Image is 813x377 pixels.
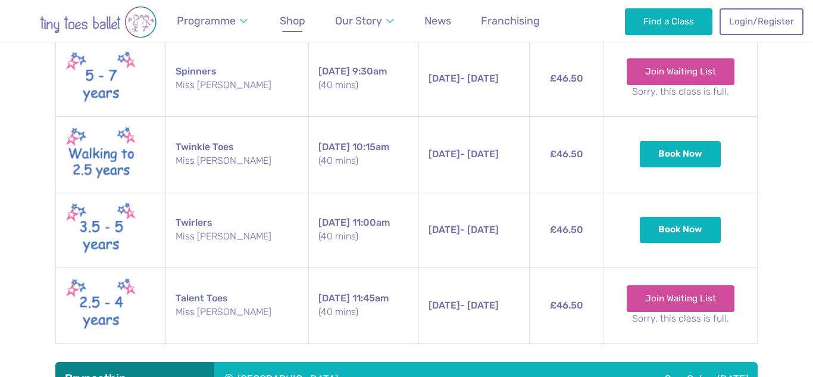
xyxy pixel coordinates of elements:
[308,40,418,117] td: 9:30am
[176,306,298,319] small: Miss [PERSON_NAME]
[529,192,604,267] td: £46.50
[318,154,409,167] small: (40 mins)
[308,116,418,192] td: 10:15am
[429,300,460,311] span: [DATE]
[640,217,721,243] button: Book Now
[176,230,298,243] small: Miss [PERSON_NAME]
[330,8,400,35] a: Our Story
[65,275,137,336] img: Talent toes New (May 2025)
[318,217,350,228] span: [DATE]
[481,14,540,27] span: Franchising
[429,73,460,84] span: [DATE]
[318,292,350,304] span: [DATE]
[429,300,499,311] span: - [DATE]
[318,66,350,77] span: [DATE]
[166,116,308,192] td: Twinkle Toes
[308,267,418,343] td: 11:45am
[280,14,305,27] span: Shop
[720,8,803,35] a: Login/Register
[166,40,308,117] td: Spinners
[529,40,604,117] td: £46.50
[429,224,499,235] span: - [DATE]
[65,124,137,185] img: Walking to Twinkle New (May 2025)
[429,224,460,235] span: [DATE]
[318,306,409,319] small: (40 mins)
[65,48,137,109] img: Spinners New (May 2025)
[627,58,734,85] a: Join Waiting List
[613,312,748,325] small: Sorry, this class is full.
[318,141,350,152] span: [DATE]
[429,148,499,160] span: - [DATE]
[640,141,721,167] button: Book Now
[429,148,460,160] span: [DATE]
[429,73,499,84] span: - [DATE]
[627,285,734,311] a: Join Waiting List
[166,192,308,267] td: Twirlers
[15,6,182,38] img: tiny toes ballet
[613,85,748,98] small: Sorry, this class is full.
[318,230,409,243] small: (40 mins)
[424,14,451,27] span: News
[274,8,311,35] a: Shop
[176,79,298,92] small: Miss [PERSON_NAME]
[65,200,137,260] img: Twirlers New (May 2025)
[177,14,236,27] span: Programme
[529,116,604,192] td: £46.50
[308,192,418,267] td: 11:00am
[318,79,409,92] small: (40 mins)
[476,8,545,35] a: Franchising
[176,154,298,167] small: Miss [PERSON_NAME]
[171,8,254,35] a: Programme
[419,8,456,35] a: News
[529,267,604,343] td: £46.50
[335,14,382,27] span: Our Story
[166,267,308,343] td: Talent Toes
[625,8,712,35] a: Find a Class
